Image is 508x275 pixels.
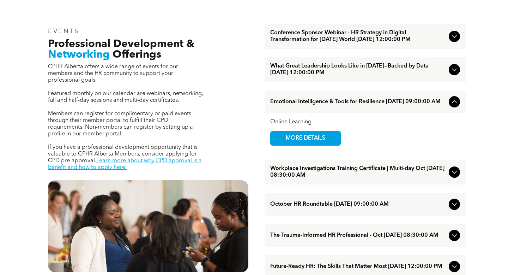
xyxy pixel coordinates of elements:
span: MORE DETAILS [278,131,333,145]
span: Emotional Intelligence & Tools for Resilience [DATE] 09:00:00 AM [270,99,446,105]
span: Conference Sponsor Webinar - HR Strategy in Digital Transformation for [DATE] World [DATE] 12:00:... [270,30,446,43]
span: Networking [48,49,110,60]
span: October HR Roundtable [DATE] 09:00:00 AM [270,201,446,208]
span: Future-Ready HR: The Skills That Matter Most [DATE] 12:00:00 PM [270,263,446,270]
span: CPHR Alberta offers a wide range of events for our members and the HR community to support your p... [48,64,178,83]
span: EVENTS [48,28,79,35]
span: Offerings [113,49,161,60]
div: Online Learning [270,119,460,125]
span: Members can register for complimentary or paid events through their member portal to fulfill thei... [48,111,193,137]
span: The Trauma-Informed HR Professional - Oct [DATE] 08:30:00 AM [270,232,446,239]
span: What Great Leadership Looks Like in [DATE]—Backed by Data [DATE] 12:00:00 PM [270,63,446,76]
a: MORE DETAILS [270,131,341,146]
span: Featured monthly on our calendar are webinars, networking, full and half-day sessions and multi-d... [48,91,203,103]
span: Workplace Investigations Training Certificate | Multi-day Oct [DATE] 08:30:00 AM [270,165,446,179]
a: Learn more about why CPD approval is a benefit and how to apply here. [48,158,202,170]
span: Professional Development & [48,39,194,49]
span: If you have a professional development opportunity that is valuable to CPHR Alberta Members, cons... [48,145,198,164]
